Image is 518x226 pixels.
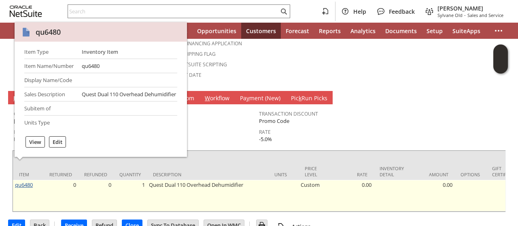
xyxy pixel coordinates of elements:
[160,40,242,47] a: Awaiting Financing Application
[461,171,480,177] div: Options
[448,23,485,39] a: SuiteApps
[305,165,323,177] div: Price Level
[350,27,376,35] span: Analytics
[259,135,272,143] span: -5.0%
[160,61,227,68] a: Bypass NetSuite Scripting
[82,91,176,98] div: Quest Dual 110 Overhead Dehumidifier
[299,180,329,211] td: Custom
[78,180,113,211] td: 0
[68,6,279,16] input: Search
[36,27,61,37] div: qu6480
[197,27,236,35] span: Opportunities
[10,23,29,39] a: Recent Records
[11,94,32,103] a: Items
[43,180,78,211] td: 0
[389,8,415,15] span: Feedback
[84,171,107,177] div: Refunded
[29,138,41,146] label: View
[82,62,100,70] div: qu6480
[319,27,341,35] span: Reports
[380,23,422,39] a: Documents
[353,8,366,15] span: Help
[24,62,75,70] div: Item Name/Number
[246,27,276,35] span: Customers
[464,12,466,18] span: -
[286,27,309,35] span: Forecast
[14,129,42,135] a: Promotion
[314,23,346,39] a: Reports
[13,94,15,102] span: I
[492,165,518,177] div: Gift Certificate
[25,136,45,148] div: View
[385,27,417,35] span: Documents
[192,23,241,39] a: Opportunities
[153,171,262,177] div: Description
[49,171,72,177] div: Returned
[24,105,75,112] div: Subitem of
[15,181,33,188] a: qu6480
[10,6,42,17] svg: logo
[238,94,282,103] a: Payment (New)
[82,48,118,55] div: Inventory Item
[346,23,380,39] a: Analytics
[416,171,448,177] div: Amount
[427,27,443,35] span: Setup
[279,6,289,16] svg: Search
[422,23,448,39] a: Setup
[24,76,75,84] div: Display Name/Code
[24,48,75,55] div: Item Type
[489,23,508,39] div: More menus
[289,94,329,103] a: PickRun Picks
[205,94,210,102] span: W
[14,135,63,143] span: Buy [DATE] Discount
[259,117,289,125] span: Promo Code
[281,23,314,39] a: Forecast
[259,129,271,135] a: Rate
[437,12,463,18] span: Sylvane Old
[203,94,231,103] a: Workflow
[119,171,141,177] div: Quantity
[19,171,37,177] div: Item
[274,171,293,177] div: Units
[495,93,505,102] a: Unrolled view on
[452,27,480,35] span: SuiteApps
[53,138,62,146] label: Edit
[160,51,216,57] a: Express Shipping Flag
[113,180,147,211] td: 1
[14,117,32,125] span: [DATE]5
[14,110,49,117] a: Coupon Code
[24,119,75,126] div: Units Type
[493,59,508,74] span: Oracle Guided Learning Widget. To move around, please hold and drag
[299,94,301,102] span: k
[335,171,367,177] div: Rate
[493,44,508,74] iframe: Click here to launch Oracle Guided Learning Help Panel
[241,23,281,39] a: Customers
[437,4,503,12] span: [PERSON_NAME]
[467,12,503,18] span: Sales and Service
[246,94,249,102] span: y
[259,110,318,117] a: Transaction Discount
[410,180,454,211] td: 0.00
[49,136,66,148] div: Edit
[329,180,374,211] td: 0.00
[380,165,404,177] div: Inventory Detail
[147,180,268,211] td: Quest Dual 110 Overhead Dehumidifier
[24,91,75,98] div: Sales Description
